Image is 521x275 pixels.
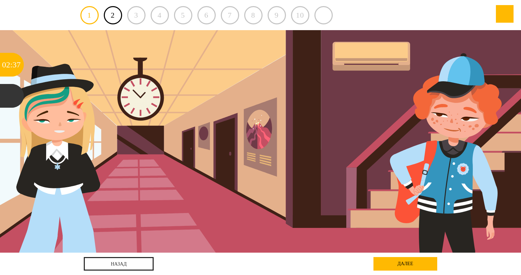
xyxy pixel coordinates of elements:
[127,6,146,24] div: 3
[104,6,122,24] a: 2
[2,53,10,77] div: 02
[80,6,99,24] a: 1
[174,6,192,24] div: 5
[221,6,239,24] div: 7
[10,53,13,77] div: :
[13,53,21,77] div: 37
[268,6,286,24] div: 9
[373,257,437,271] div: далее
[291,6,309,24] div: 10
[151,6,169,24] div: 4
[197,6,216,24] div: 6
[244,6,263,24] div: 8
[84,257,154,271] a: назад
